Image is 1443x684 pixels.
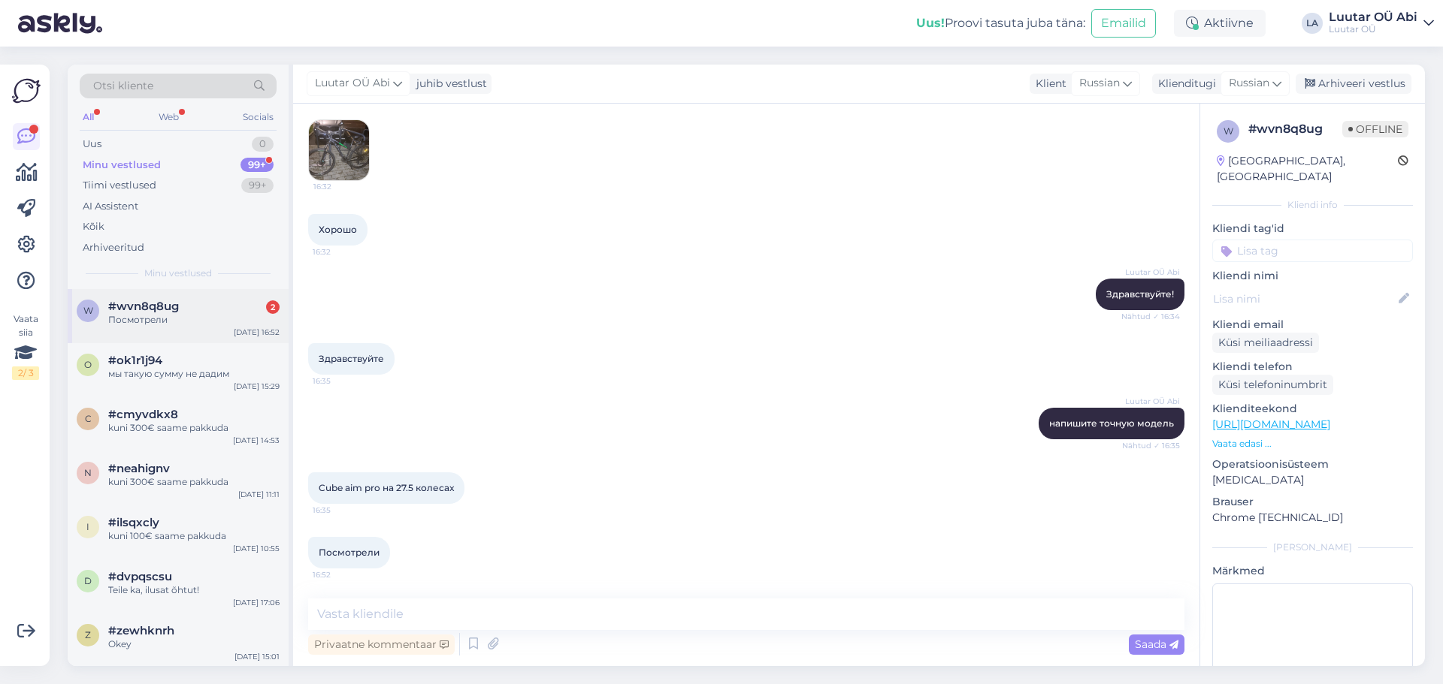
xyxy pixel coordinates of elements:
[12,77,41,105] img: Askly Logo
[108,408,178,421] span: #cmyvdkx8
[1212,457,1413,472] p: Operatsioonisüsteem
[1213,291,1396,307] input: Lisa nimi
[108,313,280,327] div: Посмотрели
[313,569,369,580] span: 16:52
[1152,76,1216,92] div: Klienditugi
[234,381,280,392] div: [DATE] 15:29
[313,181,370,192] span: 16:32
[108,367,280,381] div: мы такую сумму не дадим
[240,107,277,127] div: Socials
[108,475,280,489] div: kuni 300€ saame pakkuda
[1124,267,1180,278] span: Luutar OÜ Abi
[1329,11,1434,35] a: Luutar OÜ AbiLuutar OÜ
[1030,76,1066,92] div: Klient
[1224,125,1233,137] span: w
[1248,120,1342,138] div: # wvn8q8ug
[233,435,280,446] div: [DATE] 14:53
[319,353,384,364] span: Здравствуйте
[108,300,179,313] span: #wvn8q8ug
[80,107,97,127] div: All
[1079,75,1120,92] span: Russian
[108,354,162,367] span: #ok1r1j94
[1212,221,1413,237] p: Kliendi tag'id
[108,570,172,583] span: #dvpqscsu
[144,267,212,280] span: Minu vestlused
[108,516,159,529] span: #ilsqxcly
[1124,396,1180,407] span: Luutar OÜ Abi
[410,76,487,92] div: juhib vestlust
[1212,472,1413,488] p: [MEDICAL_DATA]
[108,637,280,651] div: Okey
[1212,359,1413,375] p: Kliendi telefon
[83,158,161,173] div: Minu vestlused
[238,489,280,500] div: [DATE] 11:11
[315,75,390,92] span: Luutar OÜ Abi
[108,583,280,597] div: Teile ka, ilusat õhtut!
[83,178,156,193] div: Tiimi vestlused
[108,462,170,475] span: #neahignv
[1049,417,1174,429] span: напишите точную модель
[1212,563,1413,579] p: Märkmed
[1329,11,1417,23] div: Luutar OÜ Abi
[83,305,93,316] span: w
[12,366,39,380] div: 2 / 3
[313,246,369,258] span: 16:32
[240,158,274,173] div: 99+
[1212,333,1319,353] div: Küsi meiliaadressi
[85,629,91,640] span: z
[1212,401,1413,417] p: Klienditeekond
[1296,74,1411,94] div: Arhiveeri vestlus
[1122,440,1180,451] span: Nähtud ✓ 16:35
[1212,198,1413,212] div: Kliendi info
[108,529,280,543] div: kuni 100€ saame pakkuda
[313,375,369,387] span: 16:35
[233,543,280,554] div: [DATE] 10:55
[108,421,280,435] div: kuni 300€ saame pakkuda
[93,78,153,94] span: Otsi kliente
[156,107,182,127] div: Web
[1212,240,1413,262] input: Lisa tag
[83,199,138,214] div: AI Assistent
[1212,510,1413,526] p: Chrome [TECHNICAL_ID]
[319,482,454,493] span: Cube aim pro на 27.5 колесах
[1217,153,1398,185] div: [GEOGRAPHIC_DATA], [GEOGRAPHIC_DATA]
[234,651,280,662] div: [DATE] 15:01
[313,505,369,516] span: 16:35
[309,120,369,180] img: Attachment
[1212,417,1330,431] a: [URL][DOMAIN_NAME]
[1135,637,1178,651] span: Saada
[252,137,274,152] div: 0
[1329,23,1417,35] div: Luutar OÜ
[84,359,92,370] span: o
[1212,437,1413,450] p: Vaata edasi ...
[1302,13,1323,34] div: LA
[1212,375,1333,395] div: Küsi telefoninumbrit
[1091,9,1156,38] button: Emailid
[916,14,1085,32] div: Proovi tasuta juba täna:
[1229,75,1269,92] span: Russian
[86,521,89,532] span: i
[241,178,274,193] div: 99+
[308,634,455,655] div: Privaatne kommentaar
[1121,311,1180,322] span: Nähtud ✓ 16:34
[1106,288,1174,300] span: Здравствуйте!
[84,575,92,586] span: d
[916,16,945,30] b: Uus!
[85,413,92,424] span: c
[83,219,104,234] div: Kõik
[84,467,92,478] span: n
[1342,121,1408,137] span: Offline
[1174,10,1266,37] div: Aktiivne
[83,240,144,255] div: Arhiveeritud
[233,597,280,608] div: [DATE] 17:06
[1212,268,1413,284] p: Kliendi nimi
[1212,317,1413,333] p: Kliendi email
[1212,541,1413,554] div: [PERSON_NAME]
[1212,494,1413,510] p: Brauser
[83,137,101,152] div: Uus
[319,224,357,235] span: Хорошо
[234,327,280,338] div: [DATE] 16:52
[319,547,380,558] span: Посмотрели
[266,300,280,314] div: 2
[108,624,174,637] span: #zewhknrh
